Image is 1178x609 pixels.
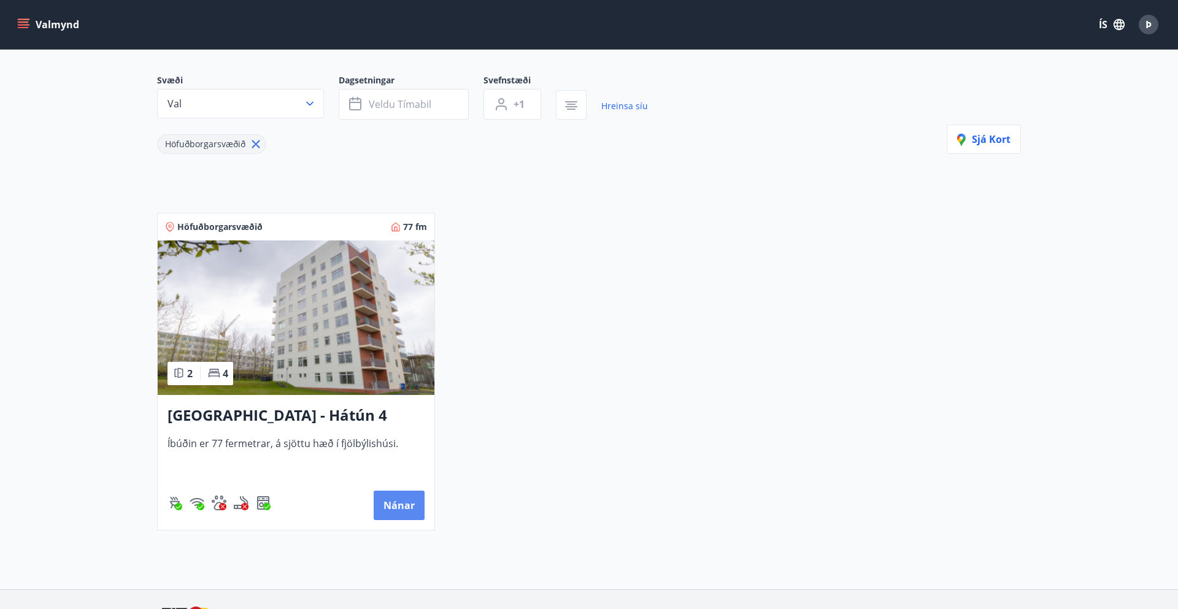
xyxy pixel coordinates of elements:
span: Sjá kort [957,132,1011,146]
span: Þ [1145,18,1152,31]
button: +1 [483,89,541,120]
img: Paella dish [158,240,434,395]
span: Svefnstæði [483,74,556,89]
span: +1 [514,98,525,111]
img: pxcaIm5dSOV3FS4whs1soiYWTwFQvksT25a9J10C.svg [212,496,226,510]
button: menu [15,13,84,36]
button: Veldu tímabil [339,89,469,120]
span: Val [167,97,182,110]
span: Veldu tímabil [369,98,431,111]
button: Nánar [374,491,425,520]
button: ÍS [1092,13,1131,36]
div: Uppþvottavél [256,496,271,510]
div: Gasgrill [167,496,182,510]
span: Íbúðin er 77 fermetrar, á sjöttu hæð í fjölbýlishúsi. [167,437,425,477]
span: 77 fm [403,221,427,233]
button: Sjá kort [947,124,1021,154]
div: Höfuðborgarsvæðið [157,134,266,154]
div: Reykingar / Vape [234,496,248,510]
span: 2 [187,367,193,380]
span: Höfuðborgarsvæðið [165,138,245,150]
span: Dagsetningar [339,74,483,89]
img: 7hj2GulIrg6h11dFIpsIzg8Ak2vZaScVwTihwv8g.svg [256,496,271,510]
a: Hreinsa síu [601,93,648,120]
div: Gæludýr [212,496,226,510]
button: Val [157,89,324,118]
img: QNIUl6Cv9L9rHgMXwuzGLuiJOj7RKqxk9mBFPqjq.svg [234,496,248,510]
span: Svæði [157,74,339,89]
h3: [GEOGRAPHIC_DATA] - Hátún 4 [167,405,425,427]
span: 4 [223,367,228,380]
img: ZXjrS3QKesehq6nQAPjaRuRTI364z8ohTALB4wBr.svg [167,496,182,510]
button: Þ [1134,10,1163,39]
div: Þráðlaust net [190,496,204,510]
img: HJRyFFsYp6qjeUYhR4dAD8CaCEsnIFYZ05miwXoh.svg [190,496,204,510]
span: Höfuðborgarsvæðið [177,221,263,233]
